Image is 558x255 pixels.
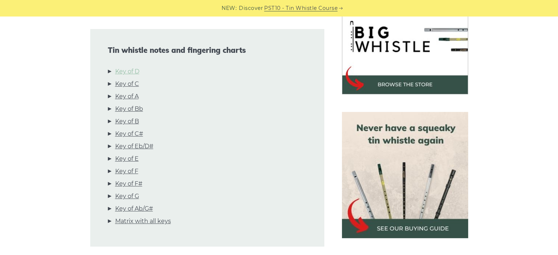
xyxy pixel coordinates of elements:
[115,204,153,214] a: Key of Ab/G#
[108,46,307,55] span: Tin whistle notes and fingering charts
[115,117,139,126] a: Key of B
[115,142,153,151] a: Key of Eb/D#
[115,216,171,226] a: Matrix with all keys
[342,112,468,238] img: tin whistle buying guide
[115,104,143,114] a: Key of Bb
[115,79,139,89] a: Key of C
[115,67,139,76] a: Key of D
[115,179,142,189] a: Key of F#
[115,92,139,101] a: Key of A
[115,154,139,164] a: Key of E
[222,4,237,12] span: NEW:
[115,129,143,139] a: Key of C#
[264,4,338,12] a: PST10 - Tin Whistle Course
[115,167,138,176] a: Key of F
[115,192,139,201] a: Key of G
[239,4,263,12] span: Discover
